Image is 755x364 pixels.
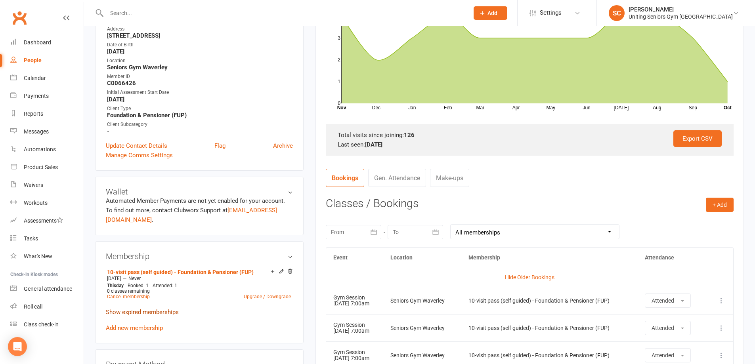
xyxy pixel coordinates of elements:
[128,276,141,281] span: Never
[505,274,554,280] a: Hide Older Bookings
[10,141,84,158] a: Automations
[404,131,415,139] strong: 126
[104,8,463,19] input: Search...
[128,283,149,288] span: Booked: 1
[106,309,179,316] a: Show expired memberships
[368,169,426,187] a: Gen. Attendance
[106,252,293,261] h3: Membership
[706,198,734,212] button: + Add
[24,217,63,224] div: Assessments
[390,353,454,358] div: Seniors Gym Waverley
[107,105,293,112] div: Client Type
[629,13,733,20] div: Uniting Seniors Gym [GEOGRAPHIC_DATA]
[107,41,293,49] div: Date of Birth
[106,324,163,332] a: Add new membership
[107,80,293,87] strong: C0066426
[645,348,691,362] button: Attended
[24,146,56,152] div: Automations
[365,141,382,148] strong: [DATE]
[105,283,126,288] div: day
[105,275,293,282] div: —
[390,298,454,304] div: Seniors Gym Waverley
[24,75,46,81] div: Calendar
[10,316,84,334] a: Class kiosk mode
[652,325,674,331] span: Attended
[10,123,84,141] a: Messages
[106,151,173,160] a: Manage Comms Settings
[10,158,84,176] a: Product Sales
[10,69,84,87] a: Calendar
[106,187,293,196] h3: Wallet
[107,57,293,65] div: Location
[10,194,84,212] a: Workouts
[629,6,733,13] div: [PERSON_NAME]
[326,287,383,314] td: [DATE] 7:00am
[390,325,454,331] div: Seniors Gym Waverley
[468,325,631,331] div: 10-visit pass (self guided) - Foundation & Pensioner (FUP)
[107,128,293,135] strong: -
[107,96,293,103] strong: [DATE]
[106,141,167,151] a: Update Contact Details
[468,353,631,358] div: 10-visit pass (self guided) - Foundation & Pensioner (FUP)
[107,294,150,299] a: Cancel membership
[273,141,293,151] a: Archive
[107,64,293,71] strong: Seniors Gym Waverley
[10,87,84,105] a: Payments
[107,276,121,281] span: [DATE]
[153,283,177,288] span: Attended: 1
[244,294,291,299] a: Upgrade / Downgrade
[24,128,49,135] div: Messages
[638,248,706,268] th: Attendance
[326,314,383,341] td: [DATE] 7:00am
[338,140,722,149] div: Last seen:
[24,253,52,259] div: What's New
[10,230,84,248] a: Tasks
[24,39,51,46] div: Dashboard
[24,321,59,328] div: Class check-in
[8,337,27,356] div: Open Intercom Messenger
[24,164,58,170] div: Product Sales
[10,8,29,28] a: Clubworx
[10,105,84,123] a: Reports
[107,32,293,39] strong: [STREET_ADDRESS]
[326,248,383,268] th: Event
[107,48,293,55] strong: [DATE]
[24,93,49,99] div: Payments
[24,286,72,292] div: General attendance
[24,303,42,310] div: Roll call
[10,280,84,298] a: General attendance kiosk mode
[652,352,674,358] span: Attended
[107,112,293,119] strong: Foundation & Pensioner (FUP)
[326,169,364,187] a: Bookings
[24,57,42,63] div: People
[106,197,285,223] no-payment-system: Automated Member Payments are not yet enabled for your account. To find out more, contact Clubwor...
[673,130,722,147] a: Export CSV
[10,298,84,316] a: Roll call
[645,321,691,335] button: Attended
[430,169,469,187] a: Make-ups
[107,25,293,33] div: Address
[540,4,562,22] span: Settings
[609,5,625,21] div: SC
[333,322,376,328] div: Gym Session
[107,121,293,128] div: Client Subcategory
[333,349,376,355] div: Gym Session
[10,51,84,69] a: People
[383,248,461,268] th: Location
[107,73,293,80] div: Member ID
[107,288,150,294] span: 0 classes remaining
[468,298,631,304] div: 10-visit pass (self guided) - Foundation & Pensioner (FUP)
[10,176,84,194] a: Waivers
[652,297,674,304] span: Attended
[24,182,43,188] div: Waivers
[107,283,116,288] span: This
[487,10,497,16] span: Add
[645,293,691,308] button: Attended
[107,269,254,275] a: 10-visit pass (self guided) - Foundation & Pensioner (FUP)
[326,198,734,210] h3: Classes / Bookings
[10,212,84,230] a: Assessments
[24,111,43,117] div: Reports
[24,200,48,206] div: Workouts
[107,89,293,96] div: Initial Assessment Start Date
[10,248,84,265] a: What's New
